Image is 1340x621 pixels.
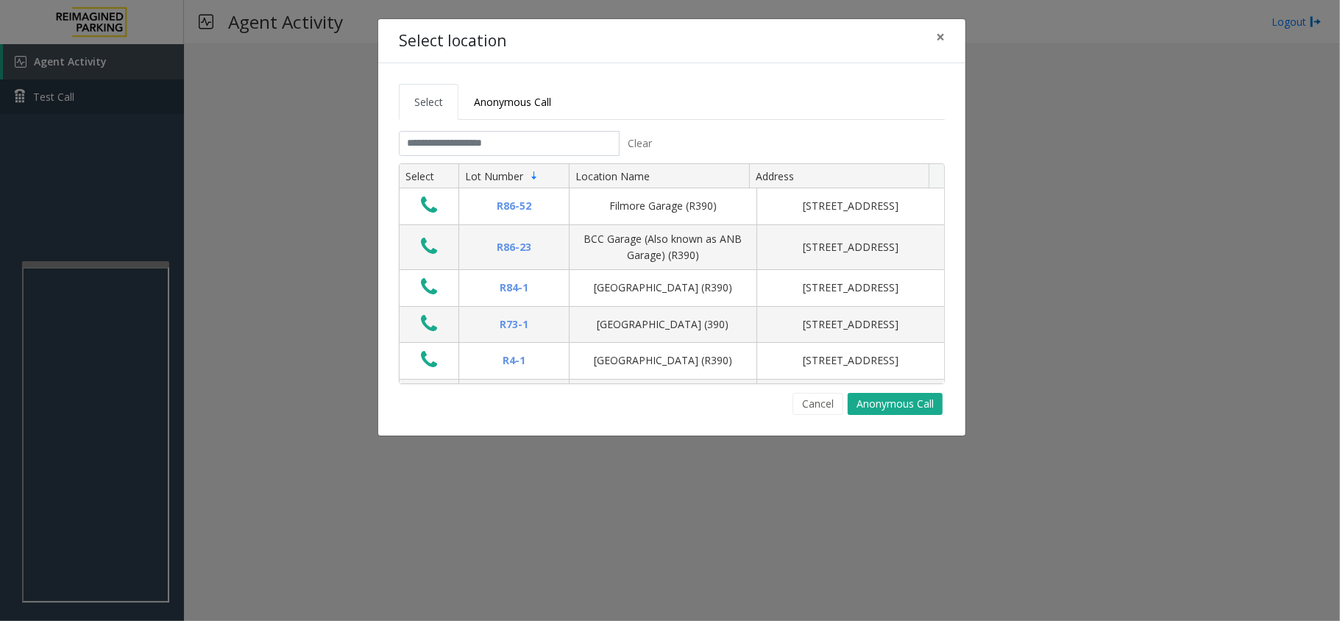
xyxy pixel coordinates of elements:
button: Close [926,19,955,55]
span: Sortable [528,170,540,182]
div: R73-1 [468,316,560,333]
div: BCC Garage (Also known as ANB Garage) (R390) [578,231,748,264]
button: Cancel [793,393,843,415]
th: Select [400,164,458,189]
div: Filmore Garage (R390) [578,198,748,214]
div: [STREET_ADDRESS] [766,280,935,296]
span: × [936,26,945,47]
div: [GEOGRAPHIC_DATA] (390) [578,316,748,333]
div: [STREET_ADDRESS] [766,239,935,255]
div: [STREET_ADDRESS] [766,316,935,333]
div: R84-1 [468,280,560,296]
div: R86-52 [468,198,560,214]
div: [STREET_ADDRESS] [766,352,935,369]
div: [GEOGRAPHIC_DATA] (R390) [578,280,748,296]
ul: Tabs [399,84,945,120]
button: Anonymous Call [848,393,943,415]
button: Clear [620,131,661,156]
span: Select [414,95,443,109]
span: Lot Number [465,169,523,183]
div: [STREET_ADDRESS] [766,198,935,214]
div: R4-1 [468,352,560,369]
span: Address [756,169,794,183]
span: Location Name [575,169,650,183]
span: Anonymous Call [474,95,551,109]
div: R86-23 [468,239,560,255]
div: [GEOGRAPHIC_DATA] (R390) [578,352,748,369]
h4: Select location [399,29,506,53]
div: Data table [400,164,944,383]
